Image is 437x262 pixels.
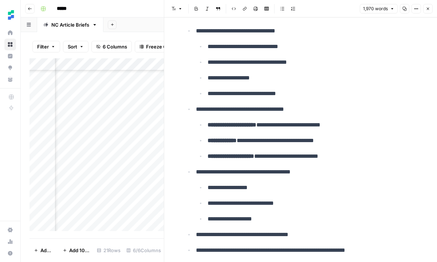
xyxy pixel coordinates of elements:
a: Insights [4,50,16,62]
button: 1,970 words [360,4,398,13]
a: Opportunities [4,62,16,74]
span: Filter [37,43,49,50]
span: Add Row [40,247,54,254]
button: Filter [32,41,60,52]
button: Workspace: Ten Speed [4,6,16,24]
a: Settings [4,224,16,236]
span: Add 10 Rows [69,247,90,254]
a: Home [4,27,16,39]
div: 21 Rows [94,245,123,256]
span: Freeze Columns [146,43,184,50]
div: 6/6 Columns [123,245,164,256]
span: Sort [68,43,77,50]
a: Browse [4,39,16,50]
span: 6 Columns [103,43,127,50]
img: Ten Speed Logo [4,8,17,21]
button: Help + Support [4,247,16,259]
button: Add Row [29,245,58,256]
button: Sort [63,41,88,52]
a: NC Article Briefs [37,17,103,32]
a: Usage [4,236,16,247]
div: NC Article Briefs [51,21,89,28]
button: Freeze Columns [135,41,188,52]
button: Add 10 Rows [58,245,94,256]
button: 6 Columns [91,41,132,52]
a: Your Data [4,74,16,85]
span: 1,970 words [363,5,388,12]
